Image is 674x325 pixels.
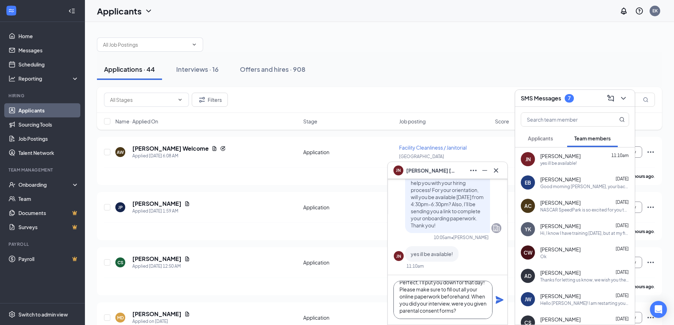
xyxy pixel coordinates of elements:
div: 7 [568,95,571,101]
div: AD [524,272,531,279]
a: Talent Network [18,146,79,160]
div: yes ill be available! [540,160,577,166]
span: [PERSON_NAME] [540,316,581,323]
a: Team [18,192,79,206]
svg: Ellipses [646,148,655,156]
div: Onboarding [18,181,73,188]
button: ComposeMessage [605,93,616,104]
div: MD [117,315,124,321]
div: JP [118,204,123,210]
svg: ComposeMessage [606,94,615,103]
span: [PERSON_NAME] [540,246,581,253]
button: ChevronDown [618,93,629,104]
svg: QuestionInfo [635,7,644,15]
a: Scheduling [18,57,79,71]
div: YK [525,226,531,233]
span: Name · Applied On [115,118,158,125]
a: Messages [18,43,79,57]
button: Cross [490,165,502,176]
textarea: Perfect, I'll put you down for that day! Please make sure to fill out all your online paperwork b... [393,281,492,319]
div: Open Intercom Messenger [650,301,667,318]
h5: [PERSON_NAME] [132,310,182,318]
div: Reporting [18,75,79,82]
a: Sourcing Tools [18,117,79,132]
span: [PERSON_NAME] [540,199,581,206]
svg: Ellipses [646,258,655,267]
svg: Cross [492,166,500,175]
div: JW [525,296,531,303]
a: Job Postings [18,132,79,146]
span: [DATE] [616,246,629,251]
span: Stage [303,118,317,125]
div: NASCAR SpeedPark is so excited for you to join our team! Do you know anyone else who might be int... [540,207,629,213]
svg: WorkstreamLogo [8,7,15,14]
span: [DATE] [616,199,629,205]
div: Hiring [8,93,77,99]
span: Score [495,118,509,125]
span: [DATE] [616,293,629,298]
div: EB [525,179,531,186]
svg: MagnifyingGlass [643,97,649,103]
button: Ellipses [468,165,479,176]
b: 5 hours ago [630,174,654,179]
svg: MagnifyingGlass [619,117,625,122]
span: Job posting [399,118,426,125]
span: [PERSON_NAME] [540,152,581,159]
a: DocumentsCrown [18,206,79,220]
div: Applied [DATE] 6:08 AM [132,152,226,159]
a: Applicants [18,103,79,117]
h1: Applicants [97,5,142,17]
div: JN [396,253,401,259]
b: 9 hours ago [630,229,654,234]
svg: Document [184,201,190,207]
svg: ChevronDown [144,7,153,15]
svg: Filter [198,95,206,104]
div: Offers and hires · 908 [240,65,305,74]
button: Minimize [479,165,490,176]
svg: Ellipses [646,203,655,211]
div: Application [303,314,395,321]
svg: Settings [8,311,16,318]
h3: SMS Messages [521,94,561,102]
b: 11 hours ago [628,284,654,289]
svg: Ellipses [646,313,655,322]
h5: [PERSON_NAME] Welcome [132,145,209,152]
span: [DATE] [616,316,629,321]
svg: ChevronDown [619,94,628,103]
a: SurveysCrown [18,220,79,234]
span: [PERSON_NAME] [540,292,581,300]
div: Hello [PERSON_NAME]! I am restarting your W-4 form - please select No, Not Exempt from Withholding. [540,300,629,306]
span: Applicants [528,135,553,141]
span: • [PERSON_NAME] [451,234,489,240]
svg: Plane [495,296,504,304]
span: [PERSON_NAME] [540,269,581,276]
div: Ok [540,254,547,260]
span: [DATE] [616,176,629,181]
span: [DATE] [616,269,629,275]
div: EK [652,8,658,14]
svg: Notifications [620,7,628,15]
input: All Stages [110,96,174,104]
svg: ChevronDown [191,42,197,47]
svg: Document [184,311,190,317]
div: JN [525,156,531,163]
svg: Document [212,146,217,151]
div: 10:05am [434,234,451,240]
div: Payroll [8,241,77,247]
a: PayrollCrown [18,252,79,266]
div: Hi, I know I have training [DATE], but at my first job, the park was originally supposed to be cl... [540,230,629,236]
div: 11:10am [407,263,424,269]
a: Home [18,29,79,43]
div: AC [524,202,532,209]
div: Application [303,204,395,211]
span: [PERSON_NAME] [PERSON_NAME] [406,167,456,174]
div: Application [303,149,395,156]
span: [DATE] [616,223,629,228]
div: Applied [DATE] 12:50 AM [132,263,190,270]
button: Filter Filters [192,93,228,107]
div: Application [303,259,395,266]
svg: Company [492,224,501,232]
span: Team members [574,135,611,141]
svg: UserCheck [8,181,16,188]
